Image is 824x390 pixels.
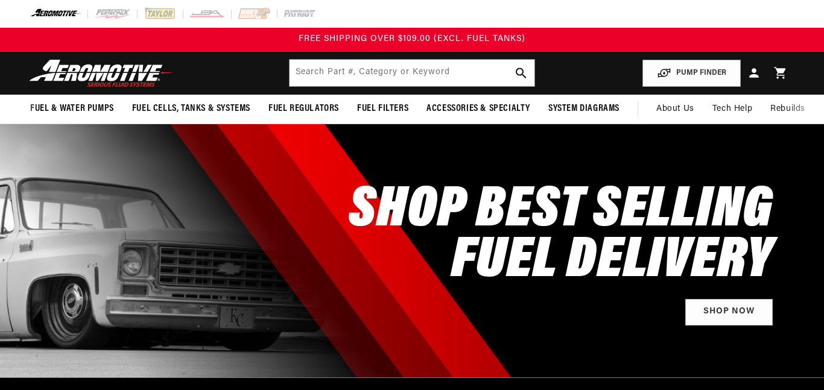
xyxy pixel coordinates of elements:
summary: Rebuilds [761,95,814,124]
a: Shop Now [685,299,773,326]
span: Fuel Regulators [268,102,339,115]
summary: Fuel Cells, Tanks & Systems [123,95,259,123]
span: Fuel Filters [357,102,408,115]
h2: SHOP BEST SELLING FUEL DELIVERY [349,186,773,287]
button: PUMP FINDER [642,60,741,87]
a: About Us [647,95,703,124]
summary: Tech Help [703,95,761,124]
span: Accessories & Specialty [426,102,530,115]
span: Rebuilds [770,102,805,116]
summary: Fuel Filters [348,95,417,123]
span: Tech Help [712,102,752,116]
span: About Us [656,104,694,113]
summary: System Diagrams [539,95,629,123]
summary: Fuel & Water Pumps [21,95,123,123]
span: FREE SHIPPING OVER $109.00 (EXCL. FUEL TANKS) [299,34,525,43]
summary: Fuel Regulators [259,95,348,123]
input: Search by Part Number, Category or Keyword [290,60,535,86]
img: Aeromotive [26,59,177,87]
button: search button [508,60,534,86]
span: Fuel & Water Pumps [30,102,114,115]
summary: Accessories & Specialty [417,95,539,123]
span: System Diagrams [548,102,620,115]
span: Fuel Cells, Tanks & Systems [132,102,250,115]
